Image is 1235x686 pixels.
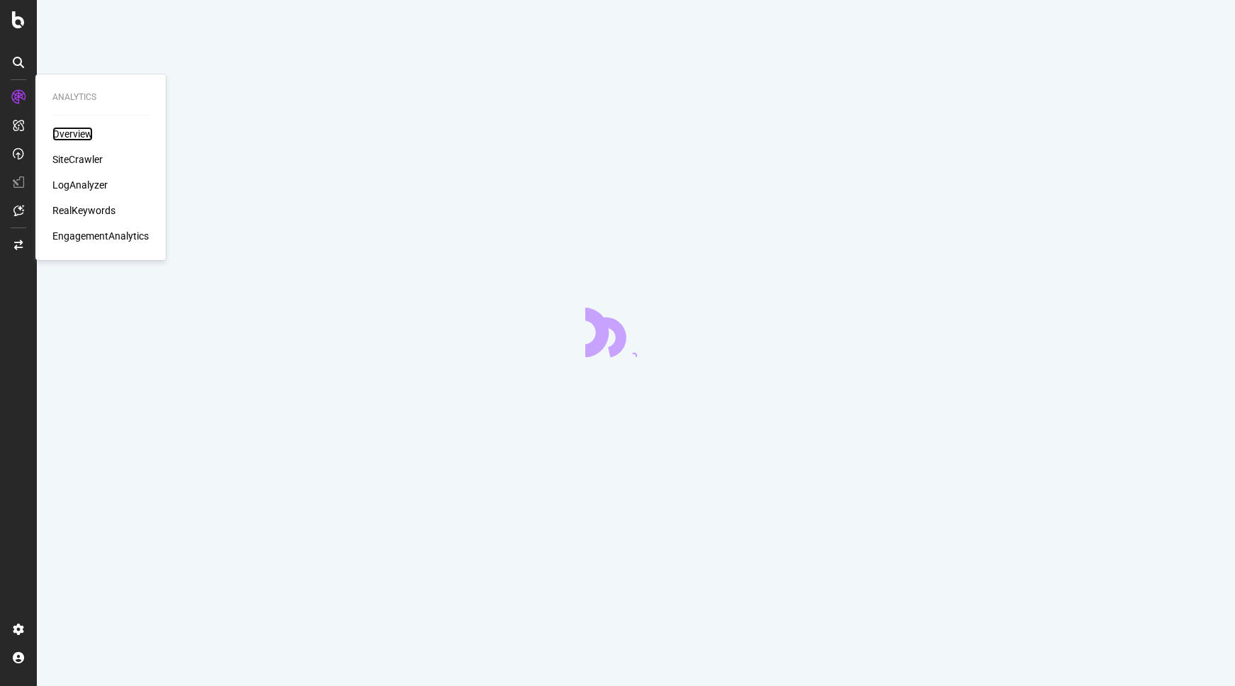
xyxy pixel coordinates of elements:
div: animation [585,306,687,357]
a: RealKeywords [52,203,115,218]
a: SiteCrawler [52,152,103,167]
a: LogAnalyzer [52,178,108,192]
a: EngagementAnalytics [52,229,149,243]
a: Overview [52,127,93,141]
div: Analytics [52,91,149,103]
